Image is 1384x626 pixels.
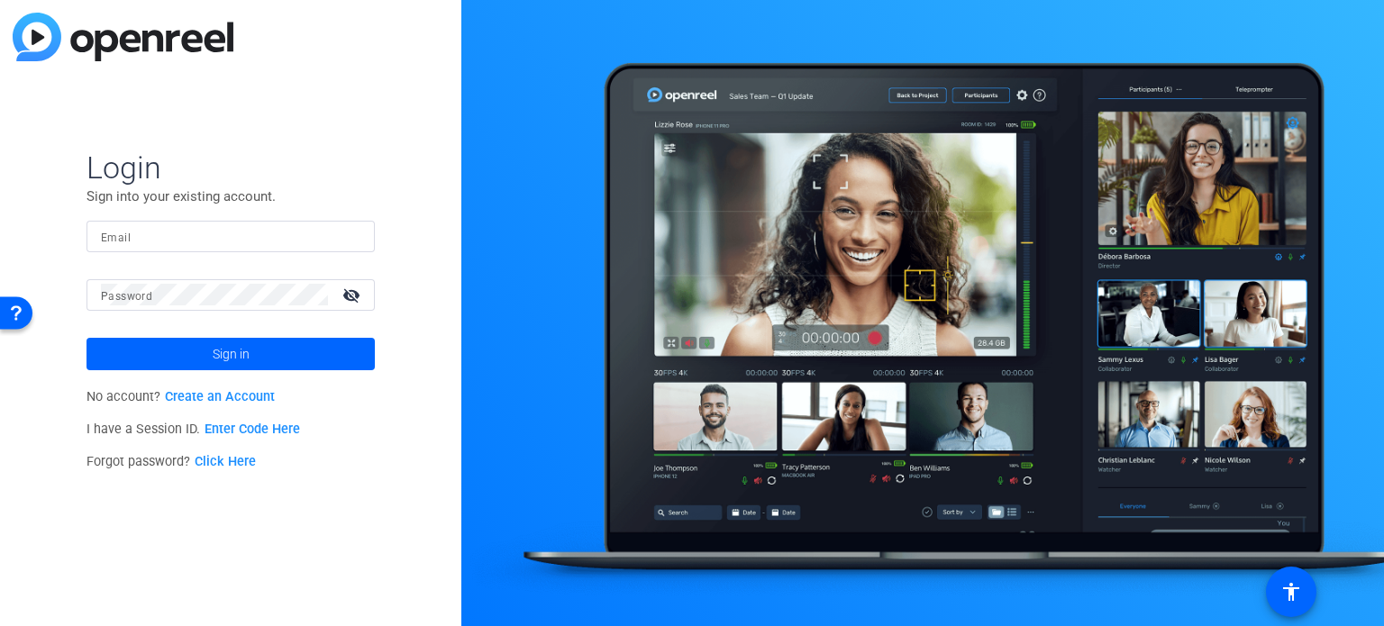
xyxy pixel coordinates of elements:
[332,282,375,308] mat-icon: visibility_off
[213,331,250,377] span: Sign in
[195,454,256,469] a: Click Here
[101,231,131,244] mat-label: Email
[86,454,256,469] span: Forgot password?
[165,389,275,404] a: Create an Account
[205,422,300,437] a: Enter Code Here
[86,422,300,437] span: I have a Session ID.
[101,290,152,303] mat-label: Password
[86,338,375,370] button: Sign in
[13,13,233,61] img: blue-gradient.svg
[86,186,375,206] p: Sign into your existing account.
[86,389,275,404] span: No account?
[101,225,360,247] input: Enter Email Address
[1280,581,1302,603] mat-icon: accessibility
[86,149,375,186] span: Login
